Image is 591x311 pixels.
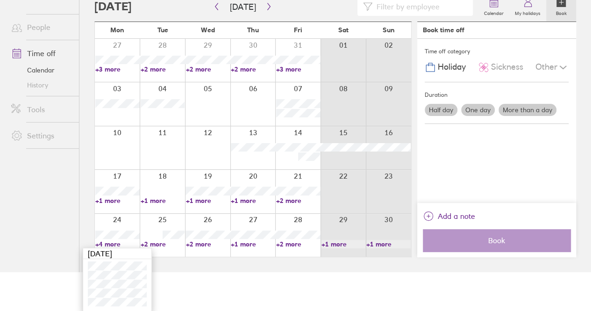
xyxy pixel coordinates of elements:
[141,196,185,205] a: +1 more
[201,26,215,34] span: Wed
[231,240,275,248] a: +1 more
[4,44,79,63] a: Time off
[4,18,79,36] a: People
[247,26,259,34] span: Thu
[83,248,151,259] div: [DATE]
[366,240,411,248] a: +1 more
[4,63,79,78] a: Calendar
[338,26,349,34] span: Sat
[4,78,79,93] a: History
[185,196,230,205] a: +1 more
[4,126,79,145] a: Settings
[231,65,275,73] a: +2 more
[4,100,79,119] a: Tools
[141,240,185,248] a: +2 more
[491,62,523,72] span: Sickness
[294,26,302,34] span: Fri
[535,58,569,76] div: Other
[461,104,495,116] label: One day
[231,196,275,205] a: +1 more
[425,104,457,116] label: Half day
[478,8,509,16] label: Calendar
[423,26,464,34] div: Book time off
[438,209,475,224] span: Add a note
[95,65,140,73] a: +3 more
[438,62,466,72] span: Holiday
[498,104,556,116] label: More than a day
[185,65,230,73] a: +2 more
[141,65,185,73] a: +2 more
[276,65,320,73] a: +3 more
[550,8,572,16] label: Book
[276,196,320,205] a: +2 more
[509,8,546,16] label: My holidays
[423,209,475,224] button: Add a note
[429,236,564,245] span: Book
[95,196,140,205] a: +1 more
[110,26,124,34] span: Mon
[383,26,395,34] span: Sun
[425,88,569,102] div: Duration
[425,44,569,58] div: Time off category
[276,240,320,248] a: +2 more
[185,240,230,248] a: +2 more
[157,26,168,34] span: Tue
[321,240,366,248] a: +1 more
[423,229,570,252] button: Book
[95,240,140,248] a: +4 more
